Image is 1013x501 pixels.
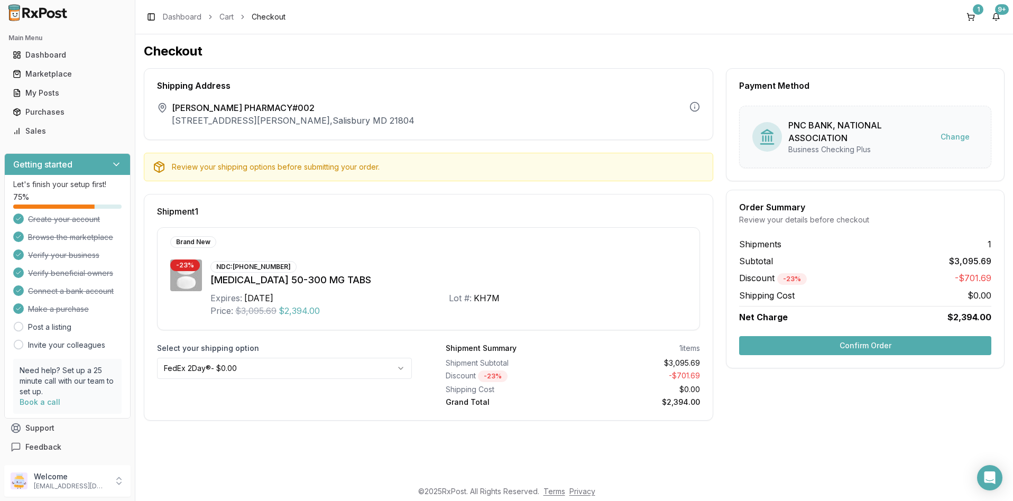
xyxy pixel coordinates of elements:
[163,12,201,22] a: Dashboard
[20,365,115,397] p: Need help? Set up a 25 minute call with our team to set up.
[210,273,687,287] div: [MEDICAL_DATA] 50-300 MG TABS
[210,292,242,304] div: Expires:
[157,207,198,216] span: Shipment 1
[739,238,781,251] span: Shipments
[4,85,131,101] button: My Posts
[4,438,131,457] button: Feedback
[13,126,122,136] div: Sales
[988,8,1005,25] button: 9+
[446,358,569,368] div: Shipment Subtotal
[478,370,508,382] div: - 23 %
[4,66,131,82] button: Marketplace
[13,179,122,190] p: Let's finish your setup first!
[170,236,216,248] div: Brand New
[577,358,700,368] div: $3,095.69
[446,384,569,395] div: Shipping Cost
[739,81,991,90] div: Payment Method
[4,104,131,120] button: Purchases
[34,471,107,482] p: Welcome
[739,312,788,322] span: Net Charge
[13,88,122,98] div: My Posts
[4,123,131,140] button: Sales
[210,304,233,317] div: Price:
[8,83,126,103] a: My Posts
[739,336,991,355] button: Confirm Order
[252,12,286,22] span: Checkout
[11,472,27,489] img: User avatar
[577,397,700,407] div: $2,394.00
[577,384,700,395] div: $0.00
[446,370,569,382] div: Discount
[219,12,234,22] a: Cart
[962,8,979,25] button: 1
[8,122,126,141] a: Sales
[4,4,72,21] img: RxPost Logo
[157,343,412,354] label: Select your shipping option
[947,311,991,323] span: $2,394.00
[8,34,126,42] h2: Main Menu
[28,340,105,350] a: Invite your colleagues
[172,114,415,127] p: [STREET_ADDRESS][PERSON_NAME] , Salisbury MD 21804
[446,397,569,407] div: Grand Total
[8,45,126,64] a: Dashboard
[28,286,114,296] span: Connect a bank account
[474,292,500,304] div: KH7M
[25,442,61,452] span: Feedback
[446,343,517,354] div: Shipment Summary
[28,250,99,261] span: Verify your business
[544,487,565,496] a: Terms
[739,273,807,283] span: Discount
[8,64,126,83] a: Marketplace
[4,47,131,63] button: Dashboard
[788,144,932,155] div: Business Checking Plus
[577,370,700,382] div: - $701.69
[977,465,1002,490] div: Open Intercom Messenger
[172,162,704,172] div: Review your shipping options before submitting your order.
[163,12,286,22] nav: breadcrumb
[20,397,60,406] a: Book a call
[144,43,1005,60] h1: Checkout
[13,107,122,117] div: Purchases
[739,203,991,211] div: Order Summary
[13,69,122,79] div: Marketplace
[973,4,983,15] div: 1
[679,343,700,354] div: 1 items
[28,304,89,314] span: Make a purchase
[8,103,126,122] a: Purchases
[170,259,202,291] img: Dovato 50-300 MG TABS
[739,289,795,302] span: Shipping Cost
[34,482,107,490] p: [EMAIL_ADDRESS][DOMAIN_NAME]
[28,232,113,243] span: Browse the marketplace
[279,304,320,317] span: $2,394.00
[13,158,72,171] h3: Getting started
[13,50,122,60] div: Dashboard
[788,119,932,144] div: PNC BANK, NATIONAL ASSOCIATION
[995,4,1009,15] div: 9+
[777,273,807,285] div: - 23 %
[949,255,991,267] span: $3,095.69
[244,292,273,304] div: [DATE]
[13,192,29,202] span: 75 %
[4,419,131,438] button: Support
[988,238,991,251] span: 1
[449,292,472,304] div: Lot #:
[28,268,113,279] span: Verify beneficial owners
[172,101,415,114] span: [PERSON_NAME] PHARMACY#002
[28,322,71,332] a: Post a listing
[28,214,100,225] span: Create your account
[569,487,595,496] a: Privacy
[739,215,991,225] div: Review your details before checkout
[968,289,991,302] span: $0.00
[739,255,773,267] span: Subtotal
[932,127,978,146] button: Change
[955,272,991,285] span: -$701.69
[210,261,297,273] div: NDC: [PHONE_NUMBER]
[235,304,277,317] span: $3,095.69
[170,259,200,271] div: - 23 %
[157,81,700,90] div: Shipping Address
